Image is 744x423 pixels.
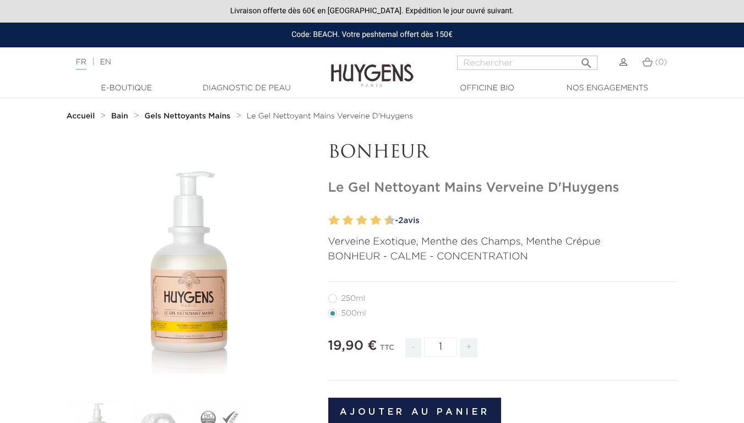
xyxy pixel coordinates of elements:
i:  [580,53,593,67]
span: (0) [655,58,667,66]
a: Gels Nettoyants Mains [144,112,233,121]
label: 4 [345,213,353,229]
a: Officine Bio [432,83,542,94]
label: 8 [373,213,381,229]
button:  [577,52,596,67]
label: 6 [359,213,367,229]
strong: Gels Nettoyants Mains [144,112,230,120]
a: Diagnostic de peau [192,83,302,94]
a: -2avis [392,213,678,229]
div: | [70,56,302,69]
label: 1 [327,213,330,229]
label: 3 [340,213,344,229]
div: TTC [380,336,394,366]
input: Rechercher [457,56,598,70]
p: BONHEUR - CALME - CONCENTRATION [328,250,678,264]
img: Huygens [331,46,414,89]
span: - [405,338,421,357]
label: 9 [382,213,386,229]
label: 10 [387,213,395,229]
span: 2 [398,216,403,225]
p: Verveine Exotique, Menthe des Champs, Menthe Crépue [328,235,678,250]
span: + [460,338,477,357]
a: EN [100,58,111,66]
a: Accueil [67,112,97,121]
label: 250ml [328,294,378,303]
a: Nos engagements [552,83,662,94]
a: Bain [111,112,131,121]
label: 5 [354,213,358,229]
span: Le Gel Nettoyant Mains Verveine D'Huygens [247,112,413,120]
a: FR [76,58,86,70]
a: E-Boutique [72,83,182,94]
strong: Accueil [67,112,95,120]
p: BONHEUR [328,143,678,164]
label: 500ml [328,309,379,318]
h1: Le Gel Nettoyant Mains Verveine D'Huygens [328,180,678,196]
label: 2 [331,213,339,229]
input: Quantité [424,338,457,357]
strong: Bain [111,112,128,120]
span: 19,90 € [328,339,377,352]
label: 7 [368,213,372,229]
a: Le Gel Nettoyant Mains Verveine D'Huygens [247,112,413,121]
